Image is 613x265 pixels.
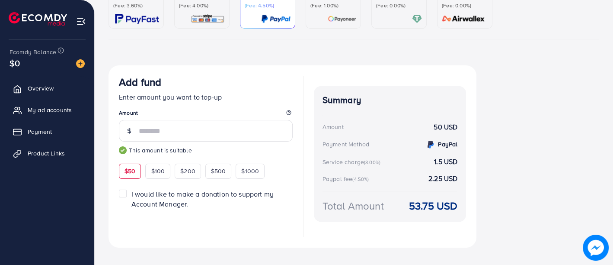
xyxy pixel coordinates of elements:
[434,122,457,132] strong: 50 USD
[28,84,54,93] span: Overview
[412,14,422,24] img: card
[322,198,384,213] div: Total Amount
[442,2,488,9] p: (Fee: 0.00%)
[28,149,65,158] span: Product Links
[115,14,159,24] img: card
[438,140,457,149] strong: PayPal
[119,92,293,102] p: Enter amount you want to top-up
[364,159,380,166] small: (3.00%)
[191,14,225,24] img: card
[6,145,88,162] a: Product Links
[119,146,293,155] small: This amount is suitable
[10,57,20,69] span: $0
[376,2,422,9] p: (Fee: 0.00%)
[425,139,436,150] img: credit
[211,167,226,175] span: $500
[179,2,225,9] p: (Fee: 4.00%)
[583,235,609,261] img: image
[6,123,88,140] a: Payment
[76,16,86,26] img: menu
[113,2,159,9] p: (Fee: 3.60%)
[76,59,85,68] img: image
[206,220,293,235] iframe: PayPal
[241,167,259,175] span: $1000
[409,198,457,213] strong: 53.75 USD
[28,127,52,136] span: Payment
[9,12,67,26] img: logo
[6,101,88,119] a: My ad accounts
[310,2,356,9] p: (Fee: 1.00%)
[322,158,383,166] div: Service charge
[131,189,274,209] span: I would like to make a donation to support my Account Manager.
[261,14,291,24] img: card
[119,146,127,154] img: guide
[434,157,457,167] strong: 1.5 USD
[439,14,488,24] img: card
[245,2,291,9] p: (Fee: 4.50%)
[180,167,195,175] span: $200
[328,14,356,24] img: card
[10,48,56,56] span: Ecomdy Balance
[322,95,458,106] h4: Summary
[28,106,72,114] span: My ad accounts
[322,123,344,131] div: Amount
[322,175,372,183] div: Paypal fee
[352,176,369,183] small: (4.50%)
[151,167,165,175] span: $100
[119,109,293,120] legend: Amount
[322,140,369,149] div: Payment Method
[119,76,161,88] h3: Add fund
[6,80,88,97] a: Overview
[428,174,457,184] strong: 2.25 USD
[125,167,135,175] span: $50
